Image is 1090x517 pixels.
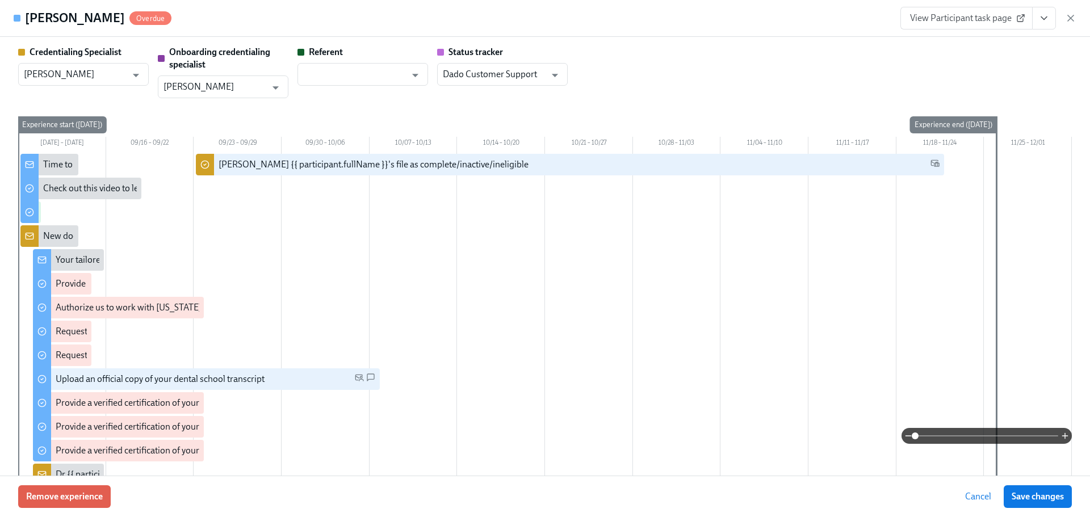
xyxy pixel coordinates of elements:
div: Provide a verified certification of your [US_STATE] state license [56,444,295,457]
div: 11/25 – 12/01 [984,137,1072,152]
div: Check out this video to learn more about the OCC [43,182,233,195]
span: Save changes [1012,491,1064,502]
h4: [PERSON_NAME] [25,10,125,27]
div: Upload an official copy of your dental school transcript [56,373,265,385]
strong: Onboarding credentialing specialist [169,47,270,70]
div: Provide us with some extra info for the [US_STATE] state application [56,278,316,290]
button: Remove experience [18,485,111,508]
div: 10/14 – 10/20 [457,137,545,152]
div: Provide a verified certification of your [US_STATE] state license [56,397,295,409]
span: View Participant task page [910,12,1023,24]
button: Open [406,66,424,84]
button: Open [546,66,564,84]
div: Request proof of your {{ participant.regionalExamPassed }} test scores [56,325,327,338]
span: Personal Email [355,373,364,386]
div: Request your JCDNE scores [56,349,163,362]
div: New doctor enrolled in OCC licensure process: {{ participant.fullName }} [43,230,322,242]
div: 10/21 – 10/27 [545,137,633,152]
div: Time to begin your [US_STATE] license application [43,158,236,171]
div: Experience start ([DATE]) [18,116,107,133]
div: Dr {{ participant.fullName }} sent [US_STATE] licensing requirements [56,468,321,481]
div: 11/18 – 11/24 [896,137,984,152]
a: View Participant task page [900,7,1033,30]
button: Open [267,79,284,96]
span: SMS [366,373,375,386]
button: Save changes [1004,485,1072,508]
div: 09/30 – 10/06 [282,137,370,152]
div: [DATE] – [DATE] [18,137,106,152]
button: Open [127,66,145,84]
button: View task page [1032,7,1056,30]
strong: Credentialing Specialist [30,47,121,57]
div: Authorize us to work with [US_STATE] on your behalf [56,301,259,314]
div: 09/23 – 09/29 [194,137,282,152]
div: Experience end ([DATE]) [910,116,997,133]
span: Work Email [930,158,940,171]
strong: Status tracker [448,47,503,57]
div: 11/04 – 11/10 [720,137,808,152]
strong: Referent [309,47,343,57]
div: Provide a verified certification of your [US_STATE] state license [56,421,295,433]
div: 11/11 – 11/17 [808,137,896,152]
button: Cancel [957,485,999,508]
div: 10/28 – 11/03 [633,137,721,152]
div: 09/16 – 09/22 [106,137,194,152]
span: Overdue [129,14,171,23]
div: Your tailored to-do list for [US_STATE] licensing process [56,254,270,266]
span: Cancel [965,491,991,502]
div: 10/07 – 10/13 [370,137,458,152]
div: [PERSON_NAME] {{ participant.fullName }}'s file as complete/inactive/ineligible [219,158,529,171]
span: Remove experience [26,491,103,502]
